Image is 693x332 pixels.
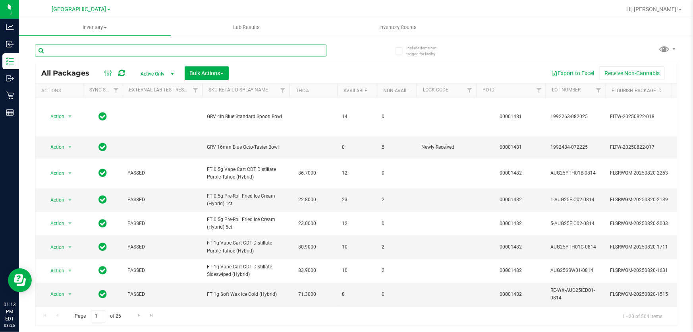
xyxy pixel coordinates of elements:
a: Filter [592,83,605,97]
span: FLSRWGM-20250820-1711 [610,243,688,251]
span: FT 0.5g Pre-Roll Fried Ice Cream (Hybrid) 1ct [207,192,285,208]
a: Filter [463,83,476,97]
span: select [65,142,75,153]
a: 00001482 [500,291,522,297]
input: 1 [91,310,105,322]
span: FT 1g Soft Wax Ice Cold (Hybrid) [207,291,285,298]
span: Action [43,111,65,122]
span: select [65,289,75,300]
a: Available [344,88,367,93]
span: 0 [382,169,412,177]
a: Go to the next page [133,310,145,321]
span: 2 [382,267,412,274]
span: [GEOGRAPHIC_DATA] [52,6,106,13]
span: 8 [342,291,372,298]
inline-svg: Analytics [6,23,14,31]
span: FT 1g Vape Cart CDT Distillate Sideswiped (Hybrid) [207,263,285,278]
span: In Sync [99,111,107,122]
span: 5-AUG25FIC02-0814 [550,220,600,227]
a: Go to the last page [146,310,157,321]
span: 1-AUG25FIC02-0814 [550,196,600,204]
span: 86.7000 [294,167,320,179]
span: 2 [382,196,412,204]
span: Page of 26 [68,310,128,322]
a: Sync Status [89,87,120,93]
span: 23.0000 [294,218,320,229]
span: 14 [342,113,372,120]
span: Action [43,242,65,253]
span: FLSRWGM-20250820-2139 [610,196,688,204]
span: select [65,265,75,276]
inline-svg: Retail [6,91,14,99]
a: THC% [296,88,309,93]
span: In Sync [99,241,107,252]
span: Newly Received [421,144,471,151]
span: 0 [382,113,412,120]
a: PO ID [483,87,494,93]
span: 23 [342,196,372,204]
a: External Lab Test Result [129,87,191,93]
span: FLSRWGM-20250820-2253 [610,169,688,177]
div: Actions [41,88,80,93]
span: GRV 4in Blue Standard Spoon Bowl [207,113,285,120]
span: PASSED [127,196,197,204]
span: Action [43,168,65,179]
span: FLTW-20250822-017 [610,144,688,151]
span: FLTW-20250822-018 [610,113,688,120]
span: FLSRWGM-20250820-1631 [610,267,688,274]
a: Filter [533,83,546,97]
span: Action [43,289,65,300]
p: 01:13 PM EDT [4,301,15,322]
a: Filter [276,83,290,97]
a: Non-Available [383,88,419,93]
span: GRV 16mm Blue Octo-Taster Bowl [207,144,285,151]
span: 10 [342,267,372,274]
a: 00001482 [500,197,522,202]
span: Inventory Counts [369,24,428,31]
inline-svg: Reports [6,109,14,116]
span: FT 1g Vape Cart CDT Distillate Purple Tahoe (Hybrid) [207,239,285,254]
a: Inventory Counts [322,19,474,36]
span: Action [43,194,65,206]
span: PASSED [127,267,197,274]
span: Hi, [PERSON_NAME]! [626,6,678,12]
span: 1 - 20 of 504 items [616,310,669,322]
span: FLSRWGM-20250820-1515 [610,291,688,298]
span: 80.9000 [294,241,320,253]
span: 0 [382,291,412,298]
span: In Sync [99,218,107,229]
span: Action [43,265,65,276]
iframe: Resource center [8,268,32,292]
a: Flourish Package ID [612,88,662,93]
span: 22.8000 [294,194,320,206]
a: 00001482 [500,221,522,226]
a: 00001482 [500,244,522,250]
button: Receive Non-Cannabis [599,66,665,80]
span: 0 [382,220,412,227]
span: AUG25PTH01B-0814 [550,169,600,177]
a: 00001482 [500,170,522,176]
span: 12 [342,220,372,227]
span: 83.9000 [294,265,320,276]
a: Filter [110,83,123,97]
span: All Packages [41,69,97,78]
a: Lot Number [552,87,581,93]
span: PASSED [127,220,197,227]
span: AUG25SSW01-0814 [550,267,600,274]
span: 12 [342,169,372,177]
span: PASSED [127,243,197,251]
span: select [65,111,75,122]
span: 2 [382,243,412,251]
span: select [65,194,75,206]
p: 08/26 [4,322,15,328]
span: Inventory [19,24,171,31]
span: 0 [342,144,372,151]
a: Lab Results [171,19,322,36]
span: In Sync [99,265,107,276]
span: 5 [382,144,412,151]
span: select [65,218,75,229]
a: Lock Code [423,87,448,93]
a: Sku Retail Display Name [208,87,268,93]
span: 71.3000 [294,289,320,300]
a: 00001481 [500,144,522,150]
